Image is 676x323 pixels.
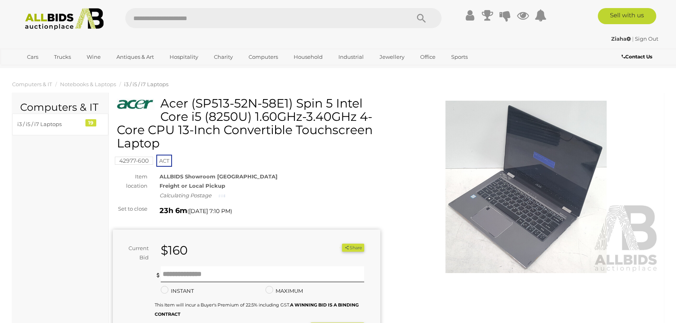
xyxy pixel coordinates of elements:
a: Hospitality [164,50,203,64]
a: Office [415,50,441,64]
div: i3 / i5 / i7 Laptops [17,120,84,129]
span: [DATE] 7:10 PM [189,207,230,215]
a: Sell with us [598,8,656,24]
a: Sign Out [635,35,658,42]
div: 19 [85,119,96,126]
img: small-loading.gif [219,194,225,198]
a: Ziaha [611,35,632,42]
label: INSTANT [161,286,194,296]
a: Trucks [49,50,76,64]
a: Contact Us [622,52,654,61]
b: Contact Us [622,54,652,60]
img: Allbids.com.au [21,8,108,30]
i: Calculating Postage [160,192,212,199]
strong: 23h 6m [160,206,187,215]
span: ( ) [187,208,232,214]
li: Watch this item [333,244,341,252]
strong: $160 [161,243,188,258]
a: Industrial [333,50,369,64]
a: Jewellery [374,50,410,64]
a: Computers [243,50,283,64]
a: Antiques & Art [111,50,159,64]
mark: 42977-600 [115,157,153,165]
button: Search [401,8,442,28]
a: Cars [22,50,44,64]
h2: Computers & IT [20,102,100,113]
strong: Ziaha [611,35,631,42]
img: Acer (SP513-52N-58E1) Spin 5 Intel Core i5 (8250U) 1.60GHz-3.40GHz 4-Core CPU 13-Inch Convertible... [117,99,154,110]
div: Item location [107,172,153,191]
a: 42977-600 [115,157,153,164]
strong: Freight or Local Pickup [160,182,225,189]
a: Sports [446,50,473,64]
a: i3 / i5 / i7 Laptops 19 [12,114,108,135]
button: Share [342,244,364,252]
a: Computers & IT [12,81,52,87]
div: Current Bid [113,244,155,263]
a: Wine [81,50,106,64]
small: This Item will incur a Buyer's Premium of 22.5% including GST. [155,302,359,317]
div: Set to close [107,204,153,213]
a: i3 / i5 / i7 Laptops [124,81,168,87]
span: ACT [156,155,172,167]
h1: Acer (SP513-52N-58E1) Spin 5 Intel Core i5 (8250U) 1.60GHz-3.40GHz 4-Core CPU 13-Inch Convertible... [117,97,378,150]
label: MAXIMUM [265,286,303,296]
span: | [632,35,634,42]
a: Notebooks & Laptops [60,81,116,87]
strong: ALLBIDS Showroom [GEOGRAPHIC_DATA] [160,173,278,180]
a: Household [288,50,328,64]
img: Acer (SP513-52N-58E1) Spin 5 Intel Core i5 (8250U) 1.60GHz-3.40GHz 4-Core CPU 13-Inch Convertible... [392,101,660,273]
a: Charity [209,50,238,64]
a: [GEOGRAPHIC_DATA] [22,64,89,77]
